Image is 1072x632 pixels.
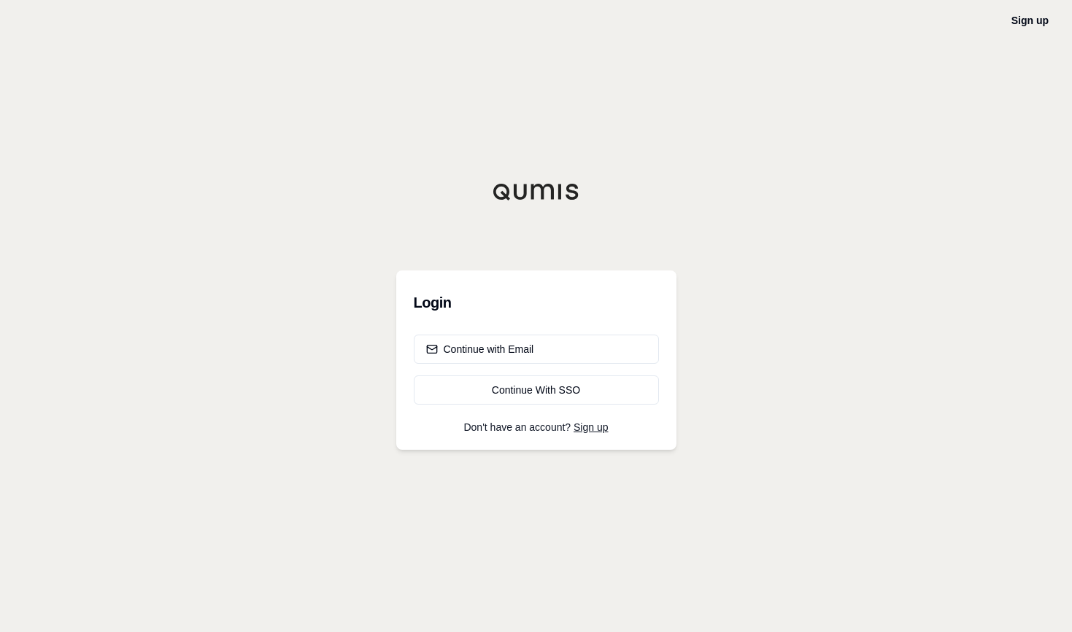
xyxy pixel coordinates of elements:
a: Sign up [1011,15,1049,26]
img: Qumis [493,183,580,200]
button: Continue with Email [414,335,659,364]
p: Don't have an account? [414,422,659,432]
div: Continue With SSO [426,383,647,397]
a: Sign up [574,421,608,433]
div: Continue with Email [426,342,534,356]
a: Continue With SSO [414,375,659,405]
h3: Login [414,288,659,317]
